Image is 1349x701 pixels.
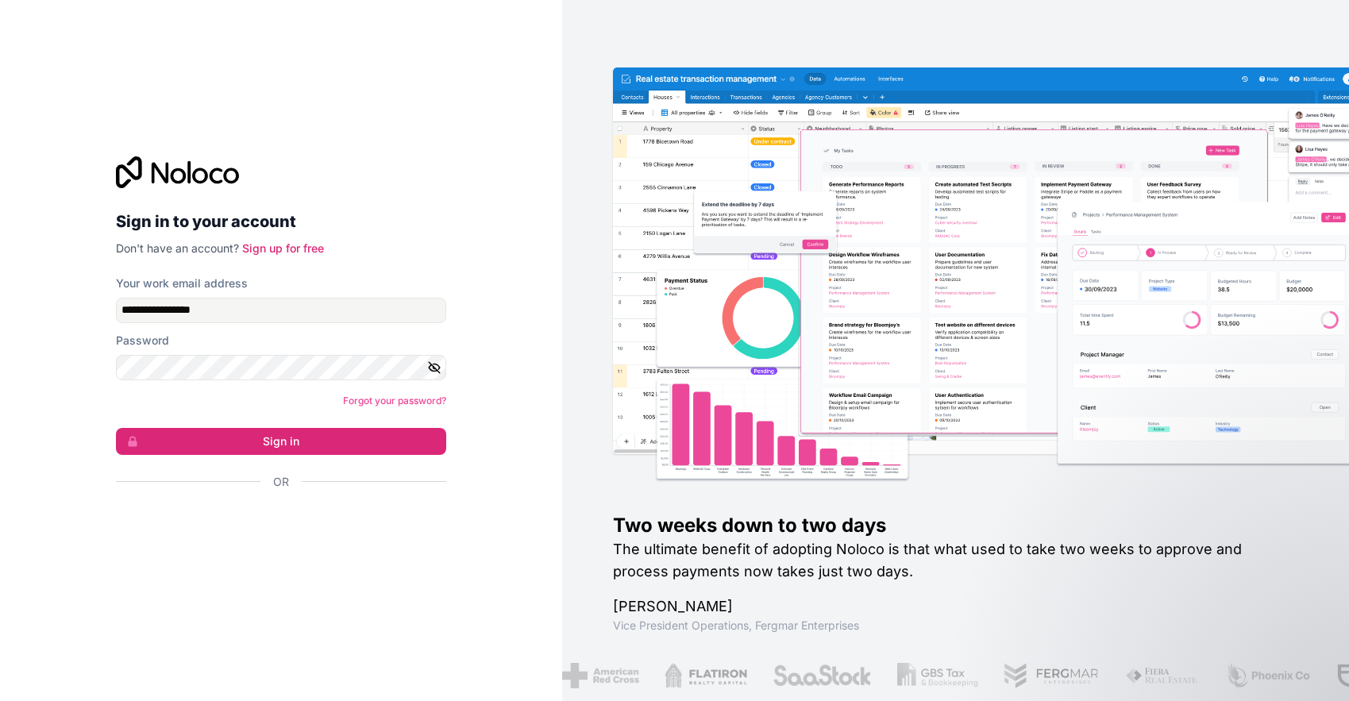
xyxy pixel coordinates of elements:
h1: [PERSON_NAME] [613,595,1298,618]
input: Email address [116,298,446,323]
h2: Sign in to your account [116,207,446,236]
label: Your work email address [116,275,248,291]
h2: The ultimate benefit of adopting Noloco is that what used to take two weeks to approve and proces... [613,538,1298,583]
img: /assets/american-red-cross-BAupjrZR.png [561,663,638,688]
span: Don't have an account? [116,241,239,255]
iframe: Intercom notifications message [1031,582,1349,693]
a: Sign up for free [242,241,324,255]
img: /assets/gbstax-C-GtDUiK.png [896,663,977,688]
div: Se connecter avec Google. S'ouvre dans un nouvel onglet. [116,507,434,542]
label: Password [116,333,169,349]
img: /assets/flatiron-C8eUkumj.png [663,663,746,688]
img: /assets/fergmar-CudnrXN5.png [1001,663,1098,688]
h1: Vice President Operations , Fergmar Enterprises [613,618,1298,634]
a: Forgot your password? [343,395,446,406]
h1: Two weeks down to two days [613,513,1298,538]
span: Or [273,474,289,490]
iframe: Bouton "Se connecter avec Google" [108,507,441,542]
button: Sign in [116,428,446,455]
img: /assets/saastock-C6Zbiodz.png [770,663,870,688]
input: Password [116,355,446,380]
